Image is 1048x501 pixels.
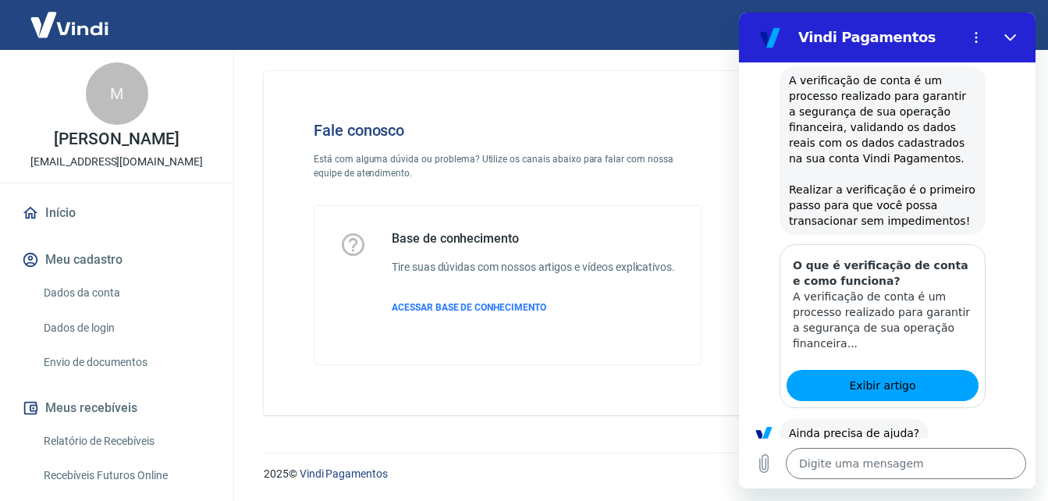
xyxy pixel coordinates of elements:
h5: Base de conhecimento [392,231,675,247]
p: Está com alguma dúvida ou problema? Utilize os canais abaixo para falar com nossa equipe de atend... [314,152,702,180]
p: [EMAIL_ADDRESS][DOMAIN_NAME] [30,154,203,170]
a: Recebíveis Futuros Online [37,460,215,492]
iframe: Janela de mensagens [739,12,1036,489]
p: 2025 © [264,466,1011,482]
a: Dados da conta [37,277,215,309]
img: Fale conosco [737,96,975,304]
div: M [86,62,148,125]
a: Relatório de Recebíveis [37,425,215,457]
img: Vindi [19,1,120,48]
button: Meu cadastro [19,243,215,277]
p: [PERSON_NAME] [54,131,179,147]
a: ACESSAR BASE DE CONHECIMENTO [392,300,675,314]
button: Meus recebíveis [19,391,215,425]
h6: Tire suas dúvidas com nossos artigos e vídeos explicativos. [392,259,675,275]
a: Envio de documentos [37,346,215,378]
span: ACESSAR BASE DE CONHECIMENTO [392,302,546,313]
a: Dados de login [37,312,215,344]
h4: Fale conosco [314,121,702,140]
a: Vindi Pagamentos [300,467,388,480]
a: Início [19,196,215,230]
button: Sair [973,11,1029,40]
